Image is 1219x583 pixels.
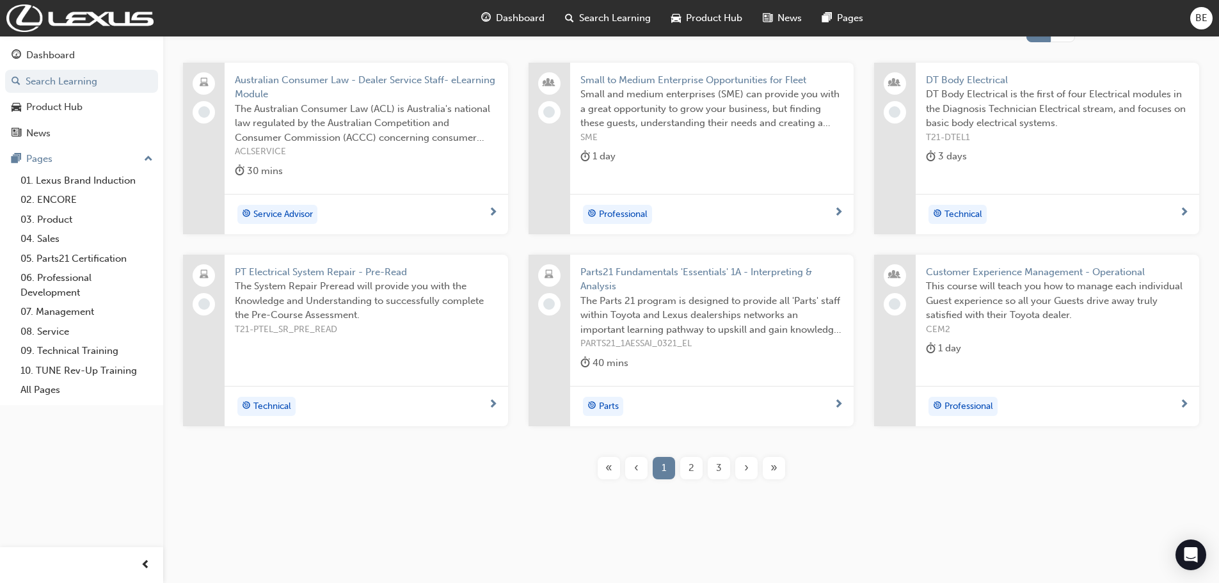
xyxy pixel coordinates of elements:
[5,147,158,171] button: Pages
[580,87,843,131] span: Small and medium enterprises (SME) can provide you with a great opportunity to grow your business...
[874,255,1199,426] a: Customer Experience Management - OperationalThis course will teach you how to manage each individ...
[926,279,1189,323] span: This course will teach you how to manage each individual Guest experience so all your Guests driv...
[580,73,843,88] span: Small to Medium Enterprise Opportunities for Fleet
[595,457,623,479] button: First page
[926,148,967,164] div: 3 days
[15,210,158,230] a: 03. Product
[144,151,153,168] span: up-icon
[812,5,873,31] a: pages-iconPages
[926,323,1189,337] span: CEM2
[926,340,936,356] span: duration-icon
[837,11,863,26] span: Pages
[926,265,1189,280] span: Customer Experience Management - Operational
[26,100,83,115] div: Product Hub
[599,207,648,222] span: Professional
[12,76,20,88] span: search-icon
[235,102,498,145] span: The Australian Consumer Law (ACL) is Australia's national law regulated by the Australian Competi...
[890,267,899,284] span: people-icon
[235,163,283,179] div: 30 mins
[580,337,843,351] span: PARTS21_1AESSAI_0321_EL
[1179,207,1189,219] span: next-icon
[753,5,812,31] a: news-iconNews
[5,41,158,147] button: DashboardSearch LearningProduct HubNews
[744,461,749,475] span: ›
[716,461,722,475] span: 3
[15,171,158,191] a: 01. Lexus Brand Induction
[198,298,210,310] span: learningRecordVerb_NONE-icon
[200,267,209,284] span: laptop-icon
[235,145,498,159] span: ACLSERVICE
[26,126,51,141] div: News
[481,10,491,26] span: guage-icon
[760,457,788,479] button: Last page
[580,355,590,371] span: duration-icon
[689,461,694,475] span: 2
[235,73,498,102] span: Australian Consumer Law - Dealer Service Staff- eLearning Module
[12,154,21,165] span: pages-icon
[242,398,251,415] span: target-icon
[678,457,705,479] button: Page 2
[235,323,498,337] span: T21-PTEL_SR_PRE_READ
[834,207,843,219] span: next-icon
[235,279,498,323] span: The System Repair Preread will provide you with the Knowledge and Understanding to successfully c...
[488,399,498,411] span: next-icon
[15,361,158,381] a: 10. TUNE Rev-Up Training
[933,206,942,223] span: target-icon
[235,163,244,179] span: duration-icon
[890,75,899,92] span: people-icon
[15,341,158,361] a: 09. Technical Training
[926,148,936,164] span: duration-icon
[529,255,854,426] a: Parts21 Fundamentals 'Essentials' 1A - Interpreting & AnalysisThe Parts 21 program is designed to...
[671,10,681,26] span: car-icon
[834,399,843,411] span: next-icon
[1195,11,1207,26] span: BE
[933,398,942,415] span: target-icon
[15,322,158,342] a: 08. Service
[587,398,596,415] span: target-icon
[141,557,150,573] span: prev-icon
[565,10,574,26] span: search-icon
[926,73,1189,88] span: DT Body Electrical
[580,355,628,371] div: 40 mins
[555,5,661,31] a: search-iconSearch Learning
[889,298,900,310] span: learningRecordVerb_NONE-icon
[733,457,760,479] button: Next page
[1190,7,1213,29] button: BE
[235,265,498,280] span: PT Electrical System Repair - Pre-Read
[198,106,210,118] span: learningRecordVerb_NONE-icon
[242,206,251,223] span: target-icon
[12,50,21,61] span: guage-icon
[545,267,554,284] span: laptop-icon
[26,48,75,63] div: Dashboard
[1175,539,1206,570] div: Open Intercom Messenger
[580,148,616,164] div: 1 day
[15,190,158,210] a: 02. ENCORE
[579,11,651,26] span: Search Learning
[770,461,777,475] span: »
[5,95,158,119] a: Product Hub
[605,461,612,475] span: «
[580,265,843,294] span: Parts21 Fundamentals 'Essentials' 1A - Interpreting & Analysis
[496,11,545,26] span: Dashboard
[545,75,554,92] span: people-icon
[471,5,555,31] a: guage-iconDashboard
[580,294,843,337] span: The Parts 21 program is designed to provide all 'Parts' staff within Toyota and Lexus dealerships...
[253,399,291,414] span: Technical
[6,4,154,32] img: Trak
[5,44,158,67] a: Dashboard
[599,399,619,414] span: Parts
[777,11,802,26] span: News
[926,340,961,356] div: 1 day
[15,249,158,269] a: 05. Parts21 Certification
[587,206,596,223] span: target-icon
[926,87,1189,131] span: DT Body Electrical is the first of four Electrical modules in the Diagnosis Technician Electrical...
[12,102,21,113] span: car-icon
[15,380,158,400] a: All Pages
[822,10,832,26] span: pages-icon
[253,207,313,222] span: Service Advisor
[650,457,678,479] button: Page 1
[529,63,854,234] a: Small to Medium Enterprise Opportunities for FleetSmall and medium enterprises (SME) can provide ...
[5,122,158,145] a: News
